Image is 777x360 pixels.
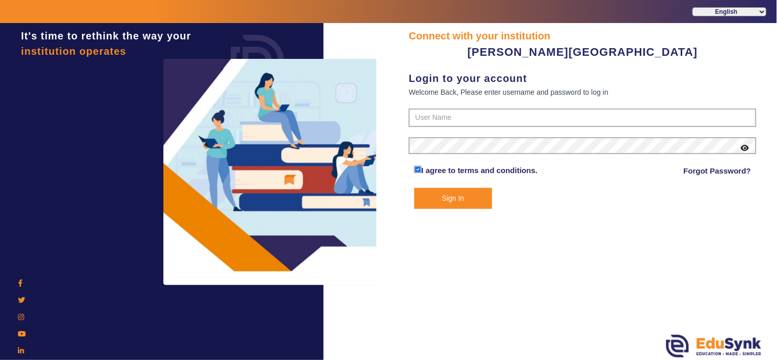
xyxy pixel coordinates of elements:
div: Login to your account [409,71,757,86]
img: login.png [219,23,296,100]
a: Forgot Password? [684,165,751,177]
div: Welcome Back, Please enter username and password to log in [409,86,757,98]
img: edusynk.png [666,335,762,357]
button: Sign In [414,188,492,209]
div: [PERSON_NAME][GEOGRAPHIC_DATA] [409,44,757,60]
div: Connect with your institution [409,28,757,44]
a: I agree to terms and conditions. [422,166,538,175]
img: login3.png [163,59,379,285]
input: User Name [409,109,757,127]
span: It's time to rethink the way your [21,30,191,41]
span: institution operates [21,46,127,57]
